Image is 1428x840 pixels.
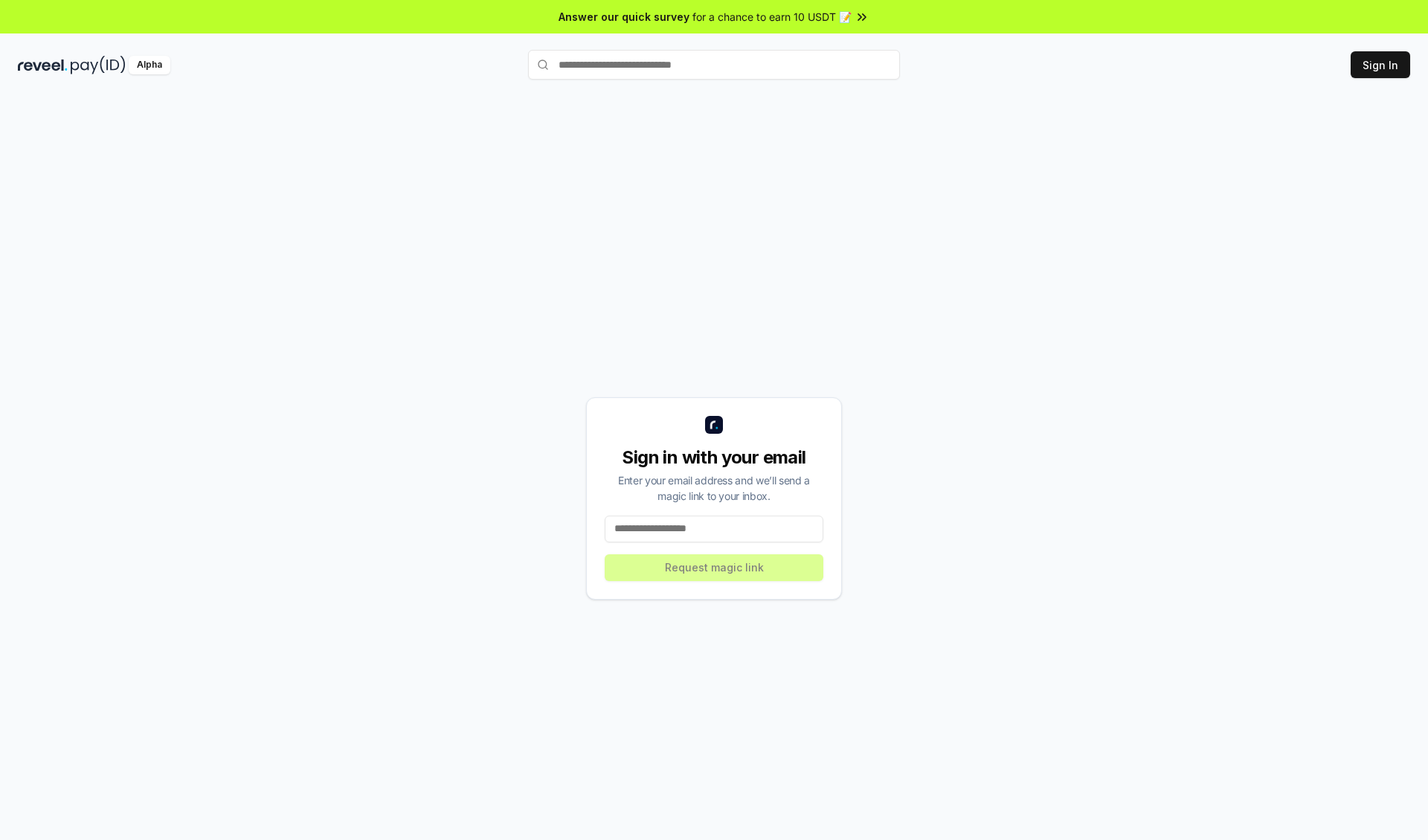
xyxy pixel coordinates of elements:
span: for a chance to earn 10 USDT 📝 [692,9,852,25]
img: logo_small [705,416,723,434]
div: Alpha [129,56,170,74]
span: Answer our quick survey [559,9,689,25]
button: Sign In [1351,51,1410,78]
div: Enter your email address and we’ll send a magic link to your inbox. [605,472,823,504]
div: Sign in with your email [605,446,823,469]
img: pay_id [71,56,126,74]
img: reveel_dark [18,56,68,74]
